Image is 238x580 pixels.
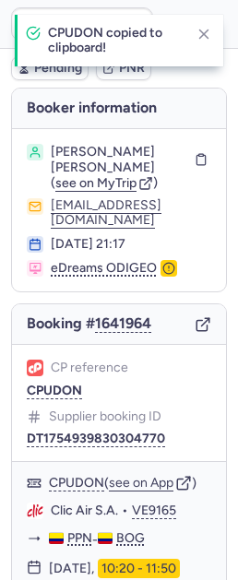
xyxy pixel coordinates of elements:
[34,61,82,76] span: Pending
[27,503,43,519] figure: VE airline logo
[51,361,128,375] span: CP reference
[51,176,158,191] button: (see on MyTrip)
[67,530,92,547] span: PPN
[119,61,145,76] span: PNR
[49,475,104,491] button: CPUDON
[51,144,187,176] span: [PERSON_NAME] [PERSON_NAME]
[49,530,211,548] div: -
[51,236,211,253] div: [DATE] 21:17
[51,503,118,519] span: Clic Air S.A.
[11,56,89,80] button: Pending
[27,384,82,398] button: CPUDON
[55,175,137,191] span: see on MyTrip
[51,198,211,228] button: [EMAIL_ADDRESS][DOMAIN_NAME]
[48,26,183,55] h4: CPUDON copied to clipboard!
[49,409,161,424] span: Supplier booking ID
[161,9,190,39] button: Ok
[27,315,151,332] span: Booking #
[132,503,176,519] button: VE9165
[51,503,211,519] div: •
[12,89,226,128] h4: Booker information
[49,559,180,579] div: [DATE],
[116,530,145,547] span: BOG
[109,476,173,491] button: see on App
[27,360,43,376] figure: 1L airline logo
[49,475,211,491] div: ( )
[95,315,151,332] button: 1641964
[96,56,151,80] button: PNR
[11,7,153,41] input: PNR Reference
[98,559,180,579] time: 10:20 - 11:50
[27,432,165,446] button: DT1754939830304770
[51,260,157,277] span: eDreams ODIGEO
